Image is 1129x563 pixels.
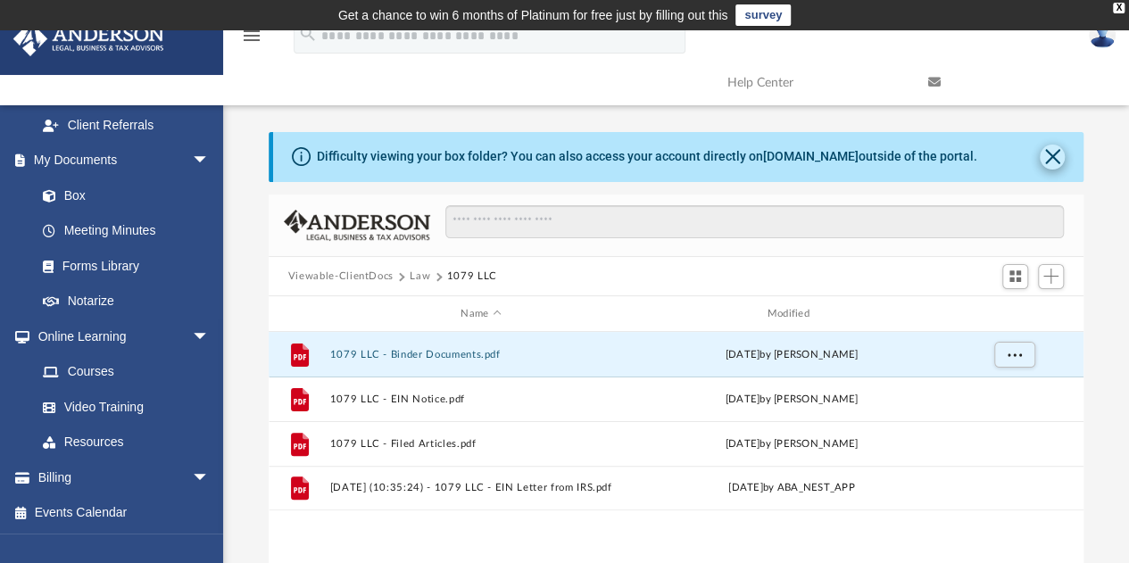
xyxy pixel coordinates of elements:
[447,269,497,285] button: 1079 LLC
[951,306,1075,322] div: id
[1040,145,1065,170] button: Close
[1002,264,1029,289] button: Switch to Grid View
[640,480,942,496] div: [DATE] by ABA_NEST_APP
[12,143,228,178] a: My Documentsarrow_drop_down
[25,178,219,213] a: Box
[328,306,632,322] div: Name
[12,319,228,354] a: Online Learningarrow_drop_down
[1113,3,1125,13] div: close
[25,213,228,249] a: Meeting Minutes
[993,342,1034,368] button: More options
[714,47,915,118] a: Help Center
[25,425,228,460] a: Resources
[338,4,728,26] div: Get a chance to win 6 months of Platinum for free just by filling out this
[12,460,237,495] a: Billingarrow_drop_down
[640,347,942,363] div: [DATE] by [PERSON_NAME]
[329,483,632,494] button: [DATE] (10:35:24) - 1079 LLC - EIN Letter from IRS.pdf
[25,354,228,390] a: Courses
[445,205,1064,239] input: Search files and folders
[640,392,942,408] div: [DATE] by [PERSON_NAME]
[25,107,228,143] a: Client Referrals
[329,349,632,360] button: 1079 LLC - Binder Documents.pdf
[25,248,219,284] a: Forms Library
[763,149,859,163] a: [DOMAIN_NAME]
[317,147,977,166] div: Difficulty viewing your box folder? You can also access your account directly on outside of the p...
[277,306,321,322] div: id
[288,269,394,285] button: Viewable-ClientDocs
[241,34,262,46] a: menu
[640,306,943,322] div: Modified
[12,495,237,531] a: Events Calendar
[1089,22,1116,48] img: User Pic
[298,24,318,44] i: search
[25,389,219,425] a: Video Training
[329,393,632,405] button: 1079 LLC - EIN Notice.pdf
[192,319,228,355] span: arrow_drop_down
[329,438,632,450] button: 1079 LLC - Filed Articles.pdf
[8,21,170,56] img: Anderson Advisors Platinum Portal
[192,460,228,496] span: arrow_drop_down
[1038,264,1065,289] button: Add
[735,4,791,26] a: survey
[192,143,228,179] span: arrow_drop_down
[25,284,228,319] a: Notarize
[241,25,262,46] i: menu
[410,269,430,285] button: Law
[640,436,942,452] div: [DATE] by [PERSON_NAME]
